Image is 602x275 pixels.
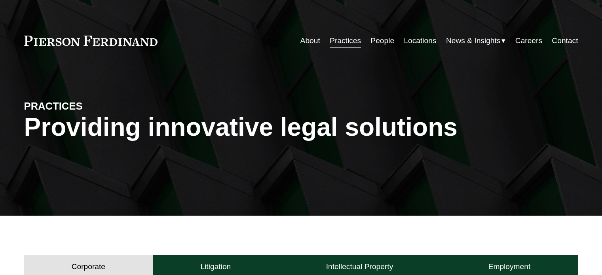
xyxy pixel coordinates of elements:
h4: PRACTICES [24,100,163,112]
a: Practices [330,33,361,48]
a: About [300,33,320,48]
a: Careers [515,33,542,48]
h1: Providing innovative legal solutions [24,113,578,142]
h4: Intellectual Property [326,262,393,271]
span: News & Insights [446,34,501,48]
h4: Corporate [72,262,105,271]
a: folder dropdown [446,33,506,48]
a: Contact [552,33,578,48]
a: People [370,33,394,48]
a: Locations [404,33,436,48]
h4: Employment [488,262,531,271]
h4: Litigation [200,262,231,271]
